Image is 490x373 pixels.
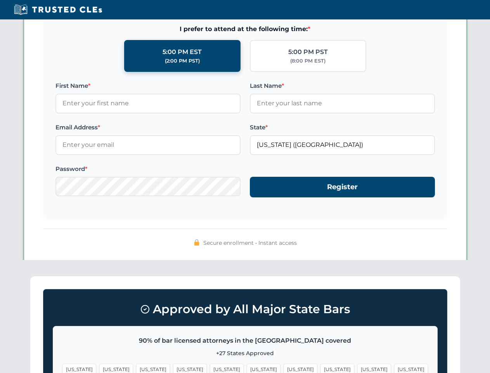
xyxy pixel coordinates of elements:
[290,57,326,65] div: (8:00 PM EST)
[194,239,200,246] img: 🔒
[62,336,428,346] p: 90% of bar licensed attorneys in the [GEOGRAPHIC_DATA] covered
[55,123,241,132] label: Email Address
[55,135,241,155] input: Enter your email
[163,47,202,57] div: 5:00 PM EST
[165,57,200,65] div: (2:00 PM PST)
[12,4,104,16] img: Trusted CLEs
[250,135,435,155] input: Florida (FL)
[55,24,435,34] span: I prefer to attend at the following time:
[203,239,297,247] span: Secure enrollment • Instant access
[55,81,241,91] label: First Name
[55,164,241,174] label: Password
[250,94,435,113] input: Enter your last name
[53,299,438,320] h3: Approved by All Major State Bars
[250,81,435,91] label: Last Name
[55,94,241,113] input: Enter your first name
[250,177,435,197] button: Register
[250,123,435,132] label: State
[288,47,328,57] div: 5:00 PM PST
[62,349,428,357] p: +27 States Approved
